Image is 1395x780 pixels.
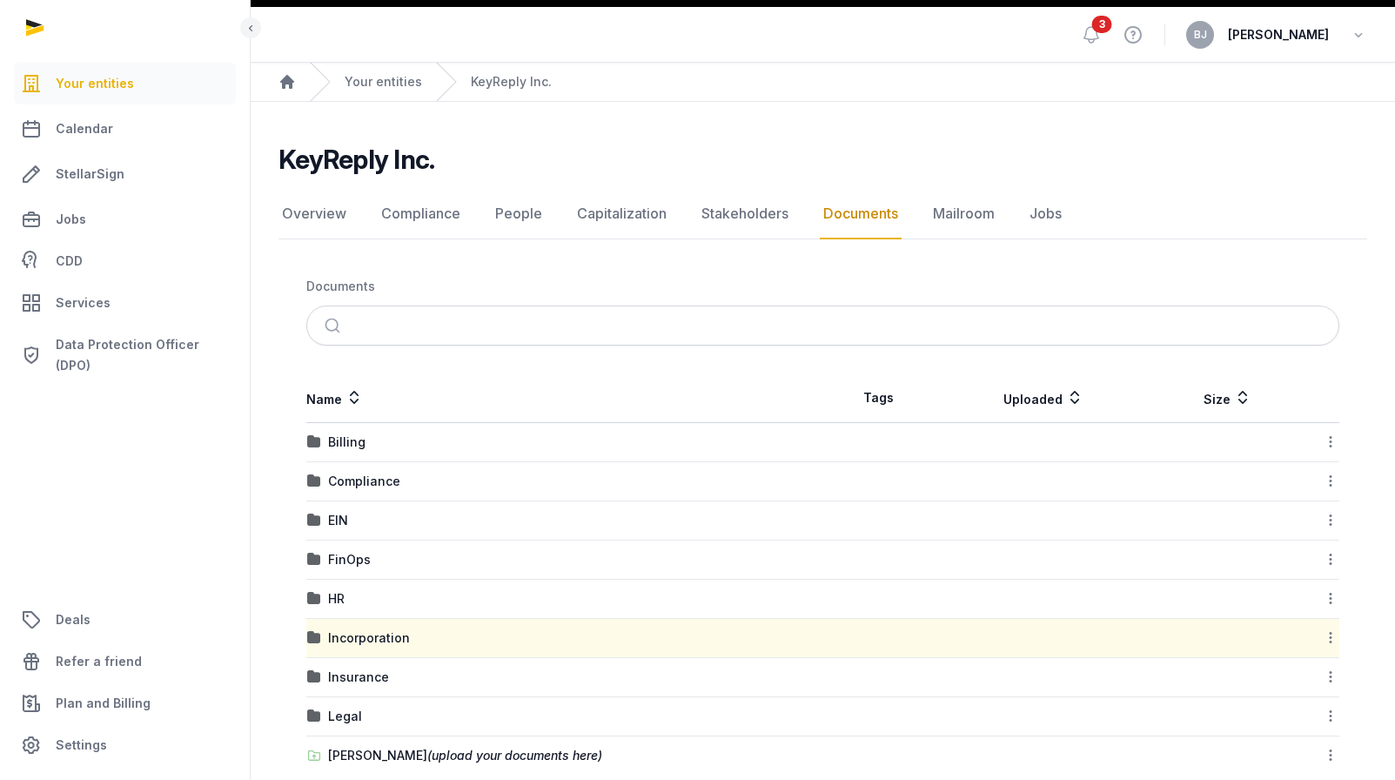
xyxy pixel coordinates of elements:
[328,629,410,647] div: Incorporation
[378,189,464,239] a: Compliance
[328,669,389,686] div: Insurance
[929,189,998,239] a: Mailroom
[307,435,321,449] img: folder.svg
[307,553,321,567] img: folder.svg
[328,708,362,725] div: Legal
[56,73,134,94] span: Your entities
[56,251,83,272] span: CDD
[56,292,111,313] span: Services
[345,73,422,91] a: Your entities
[573,189,670,239] a: Capitalization
[307,709,321,723] img: folder.svg
[1186,21,1214,49] button: BJ
[1082,578,1395,780] iframe: Chat Widget
[1153,373,1302,423] th: Size
[278,189,1367,239] nav: Tabs
[306,267,1339,306] nav: Breadcrumb
[1092,16,1112,33] span: 3
[14,282,236,324] a: Services
[56,209,86,230] span: Jobs
[14,198,236,240] a: Jobs
[934,373,1152,423] th: Uploaded
[307,514,321,528] img: folder.svg
[306,373,823,423] th: Name
[14,682,236,724] a: Plan and Billing
[328,434,366,451] div: Billing
[56,164,124,185] span: StellarSign
[56,651,142,672] span: Refer a friend
[823,373,935,423] th: Tags
[307,474,321,488] img: folder.svg
[328,512,348,529] div: EIN
[307,631,321,645] img: folder.svg
[14,724,236,766] a: Settings
[14,63,236,104] a: Your entities
[698,189,792,239] a: Stakeholders
[278,144,434,175] h2: KeyReply Inc.
[56,118,113,139] span: Calendar
[492,189,546,239] a: People
[307,592,321,606] img: folder.svg
[1228,24,1329,45] span: [PERSON_NAME]
[14,641,236,682] a: Refer a friend
[328,551,371,568] div: FinOps
[427,748,602,763] span: (upload your documents here)
[56,735,107,756] span: Settings
[328,747,602,764] div: [PERSON_NAME]
[56,334,229,376] span: Data Protection Officer (DPO)
[1194,30,1207,40] span: BJ
[56,693,151,714] span: Plan and Billing
[314,306,355,345] button: Submit
[251,63,1395,102] nav: Breadcrumb
[278,189,350,239] a: Overview
[14,599,236,641] a: Deals
[14,108,236,150] a: Calendar
[306,278,375,295] div: Documents
[328,590,345,608] div: HR
[328,473,400,490] div: Compliance
[14,327,236,383] a: Data Protection Officer (DPO)
[56,609,91,630] span: Deals
[1026,189,1065,239] a: Jobs
[471,73,552,91] a: KeyReply Inc.
[307,670,321,684] img: folder.svg
[14,153,236,195] a: StellarSign
[14,244,236,279] a: CDD
[307,749,321,763] img: folder-upload.svg
[820,189,902,239] a: Documents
